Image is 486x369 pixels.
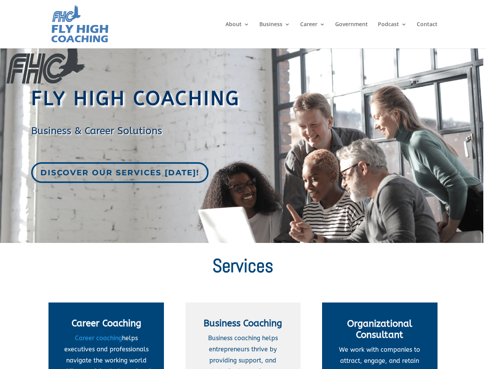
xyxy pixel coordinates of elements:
[417,22,438,48] a: Contact
[31,87,240,110] span: Fly High Coaching
[50,4,109,45] img: Fly High Coaching
[212,254,273,278] span: Services
[378,22,407,48] a: Podcast
[335,22,368,48] a: Government
[300,22,325,48] a: Career
[225,22,249,48] a: About
[31,125,162,137] span: Business & Career Solutions
[259,22,290,48] a: Business
[75,334,122,342] a: Career coaching
[347,318,412,340] span: Organizational Consultant
[31,162,209,183] a: Discover our services [DATE]!
[204,318,282,329] span: Business Coaching
[72,318,141,329] span: Career Coaching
